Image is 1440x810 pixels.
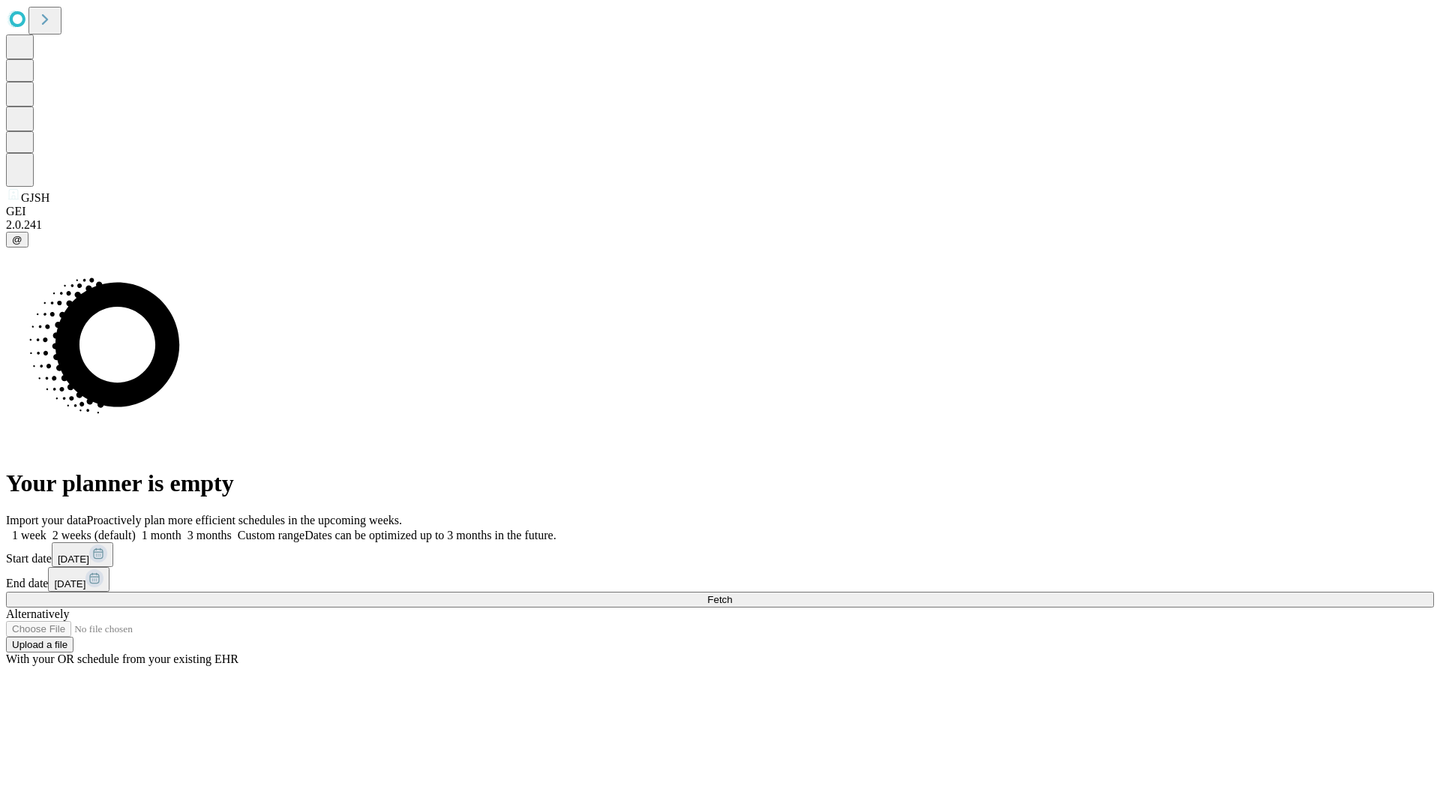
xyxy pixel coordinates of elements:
button: @ [6,232,28,247]
span: 1 month [142,529,181,541]
span: Custom range [238,529,304,541]
span: 1 week [12,529,46,541]
span: Proactively plan more efficient schedules in the upcoming weeks. [87,514,402,526]
div: GEI [6,205,1434,218]
button: Fetch [6,592,1434,607]
h1: Your planner is empty [6,469,1434,497]
button: [DATE] [52,542,113,567]
span: GJSH [21,191,49,204]
span: 3 months [187,529,232,541]
span: With your OR schedule from your existing EHR [6,652,238,665]
div: 2.0.241 [6,218,1434,232]
span: Import your data [6,514,87,526]
span: 2 weeks (default) [52,529,136,541]
div: End date [6,567,1434,592]
span: Alternatively [6,607,69,620]
span: @ [12,234,22,245]
div: Start date [6,542,1434,567]
button: Upload a file [6,637,73,652]
span: Fetch [707,594,732,605]
span: [DATE] [54,578,85,589]
button: [DATE] [48,567,109,592]
span: [DATE] [58,553,89,565]
span: Dates can be optimized up to 3 months in the future. [304,529,556,541]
